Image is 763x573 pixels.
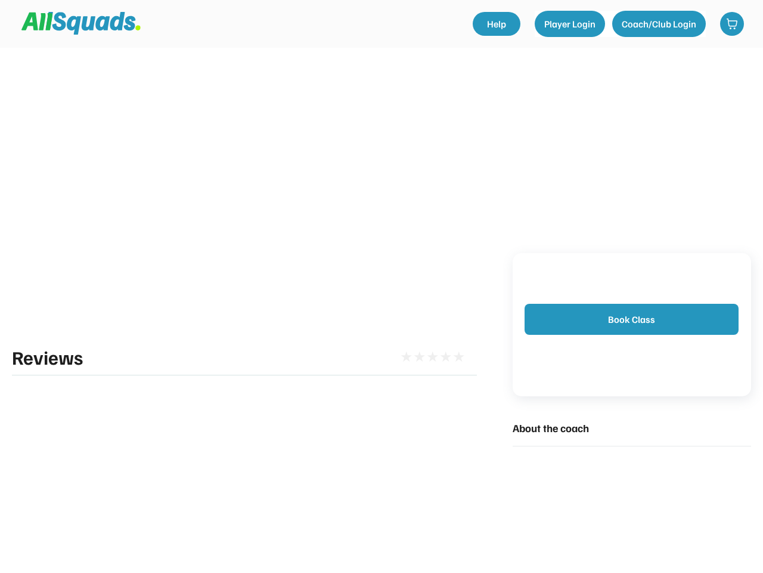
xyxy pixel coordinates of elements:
[513,456,551,494] img: yH5BAEAAAAALAAAAAABAAEAAAIBRAA7
[12,343,399,371] div: Reviews
[473,12,520,36] a: Help
[612,11,706,37] button: Coach/Club Login
[525,304,739,335] button: Book Class
[21,12,141,35] img: Squad%20Logo.svg
[726,18,738,30] img: shopping-cart-01%20%281%29.svg
[535,11,605,37] button: Player Login
[513,420,751,436] div: About the coach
